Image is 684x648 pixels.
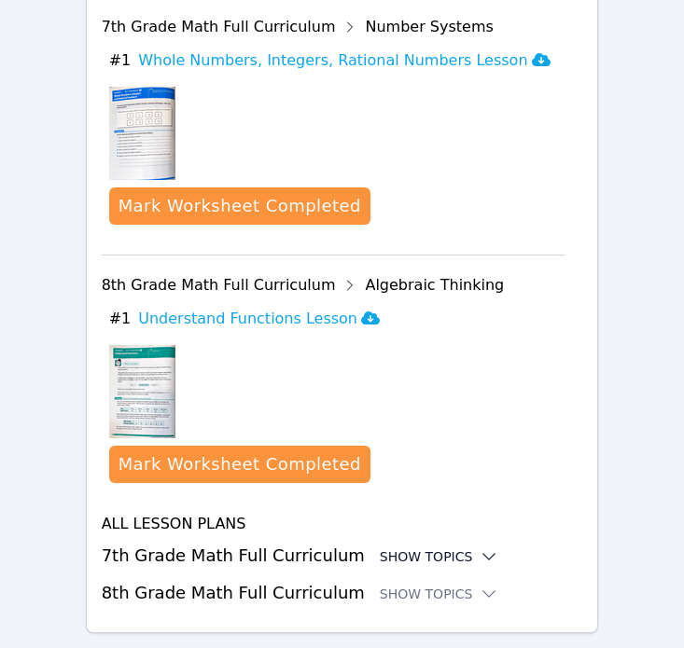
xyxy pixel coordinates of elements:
button: #1Understand Functions Lesson [109,308,565,330]
div: 7th Grade Math Full Curriculum Number Systems [102,12,565,42]
span: # 1 [109,308,132,330]
h3: 7th Grade Math Full Curriculum [102,543,583,569]
span: # 1 [109,49,132,72]
div: 8th Grade Math Full Curriculum Algebraic Thinking [102,270,565,300]
button: #1Whole Numbers, Integers, Rational Numbers Lesson [109,49,565,72]
img: Whole Numbers, Integers, Rational Numbers Lesson [109,87,175,180]
button: Mark Worksheet Completed [109,446,370,483]
div: Mark Worksheet Completed [119,451,361,477]
img: Understand Functions Lesson [109,345,175,438]
button: Mark Worksheet Completed [109,187,370,225]
h3: Understand Functions Lesson [138,308,380,330]
h4: All Lesson Plans [102,513,583,535]
h3: 8th Grade Math Full Curriculum [102,580,583,606]
button: Show Topics [380,585,499,603]
h3: Whole Numbers, Integers, Rational Numbers Lesson [138,49,550,72]
div: Mark Worksheet Completed [119,193,361,219]
button: Show Topics [380,547,499,566]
